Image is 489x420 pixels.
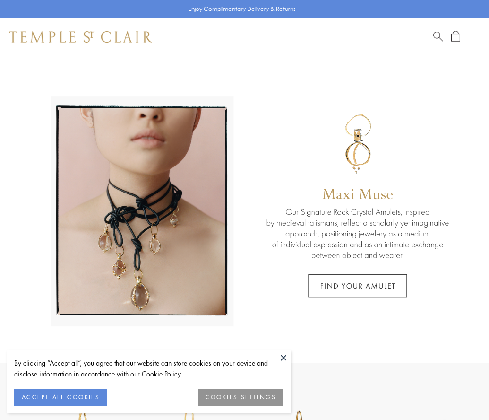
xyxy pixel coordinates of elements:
a: Search [433,31,443,43]
button: Open navigation [468,31,480,43]
a: Open Shopping Bag [451,31,460,43]
img: Temple St. Clair [9,31,152,43]
button: COOKIES SETTINGS [198,389,283,406]
button: ACCEPT ALL COOKIES [14,389,107,406]
p: Enjoy Complimentary Delivery & Returns [189,4,296,14]
div: By clicking “Accept all”, you agree that our website can store cookies on your device and disclos... [14,358,283,379]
